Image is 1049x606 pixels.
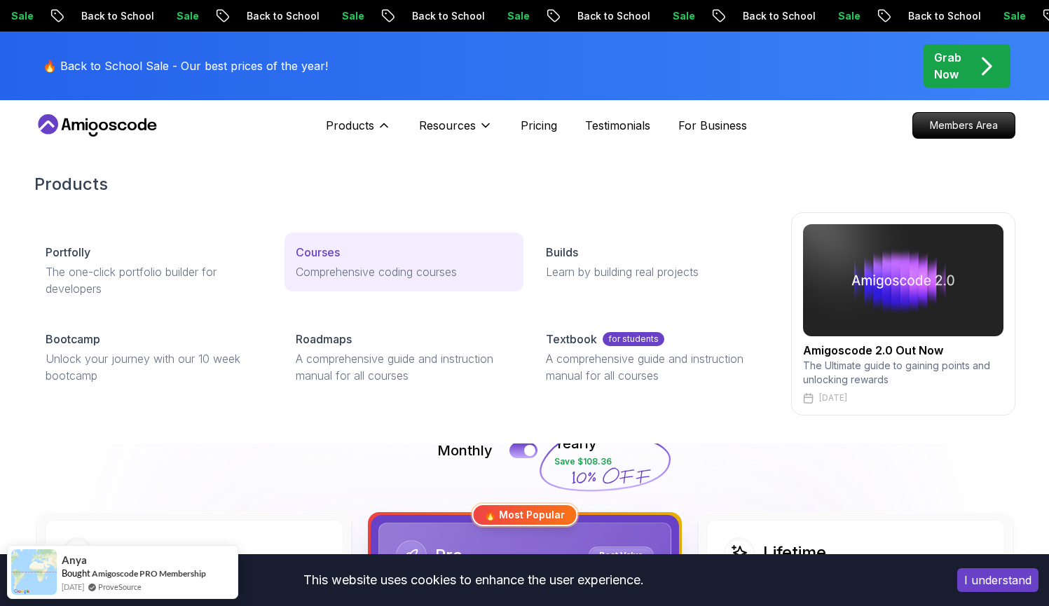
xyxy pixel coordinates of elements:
[763,542,826,564] h2: Lifetime
[437,441,493,460] p: Monthly
[591,549,652,563] p: Best Value
[296,331,352,347] p: Roadmaps
[803,342,1003,359] h2: Amigoscode 2.0 Out Now
[296,350,512,384] p: A comprehensive guide and instruction manual for all courses
[896,9,991,23] p: Back to School
[803,224,1003,336] img: amigoscode 2.0
[791,212,1015,415] a: amigoscode 2.0Amigoscode 2.0 Out NowThe Ultimate guide to gaining points and unlocking rewards[DATE]
[565,9,660,23] p: Back to School
[34,173,1015,195] h2: Products
[62,567,90,579] span: Bought
[326,117,391,145] button: Products
[296,244,340,261] p: Courses
[164,9,209,23] p: Sale
[913,113,1015,138] p: Members Area
[546,331,597,347] p: Textbook
[34,233,273,308] a: PortfollyThe one-click portfolio builder for developers
[43,57,328,74] p: 🔥 Back to School Sale - Our best prices of the year!
[803,359,1003,387] p: The Ultimate guide to gaining points and unlocking rewards
[98,581,142,593] a: ProveSource
[62,581,84,593] span: [DATE]
[546,350,762,384] p: A comprehensive guide and instruction manual for all courses
[419,117,493,145] button: Resources
[435,544,462,567] h2: Pro
[11,549,57,595] img: provesource social proof notification image
[34,319,273,395] a: BootcampUnlock your journey with our 10 week bootcamp
[102,542,137,564] h2: Free
[326,117,374,134] p: Products
[660,9,705,23] p: Sale
[284,319,523,395] a: RoadmapsA comprehensive guide and instruction manual for all courses
[296,263,512,280] p: Comprehensive coding courses
[11,565,936,595] div: This website uses cookies to enhance the user experience.
[730,9,825,23] p: Back to School
[62,554,87,566] span: Anya
[912,112,1015,139] a: Members Area
[92,568,206,579] a: Amigoscode PRO Membership
[284,233,523,291] a: CoursesComprehensive coding courses
[46,244,90,261] p: Portfolly
[603,332,664,346] p: for students
[46,263,262,297] p: The one-click portfolio builder for developers
[825,9,870,23] p: Sale
[957,568,1038,592] button: Accept cookies
[546,244,578,261] p: Builds
[535,233,774,291] a: BuildsLearn by building real projects
[819,392,847,404] p: [DATE]
[69,9,164,23] p: Back to School
[234,9,329,23] p: Back to School
[535,319,774,395] a: Textbookfor studentsA comprehensive guide and instruction manual for all courses
[419,117,476,134] p: Resources
[329,9,374,23] p: Sale
[678,117,747,134] a: For Business
[991,9,1036,23] p: Sale
[585,117,650,134] a: Testimonials
[46,331,100,347] p: Bootcamp
[546,263,762,280] p: Learn by building real projects
[934,49,961,83] p: Grab Now
[521,117,557,134] a: Pricing
[495,9,540,23] p: Sale
[399,9,495,23] p: Back to School
[46,350,262,384] p: Unlock your journey with our 10 week bootcamp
